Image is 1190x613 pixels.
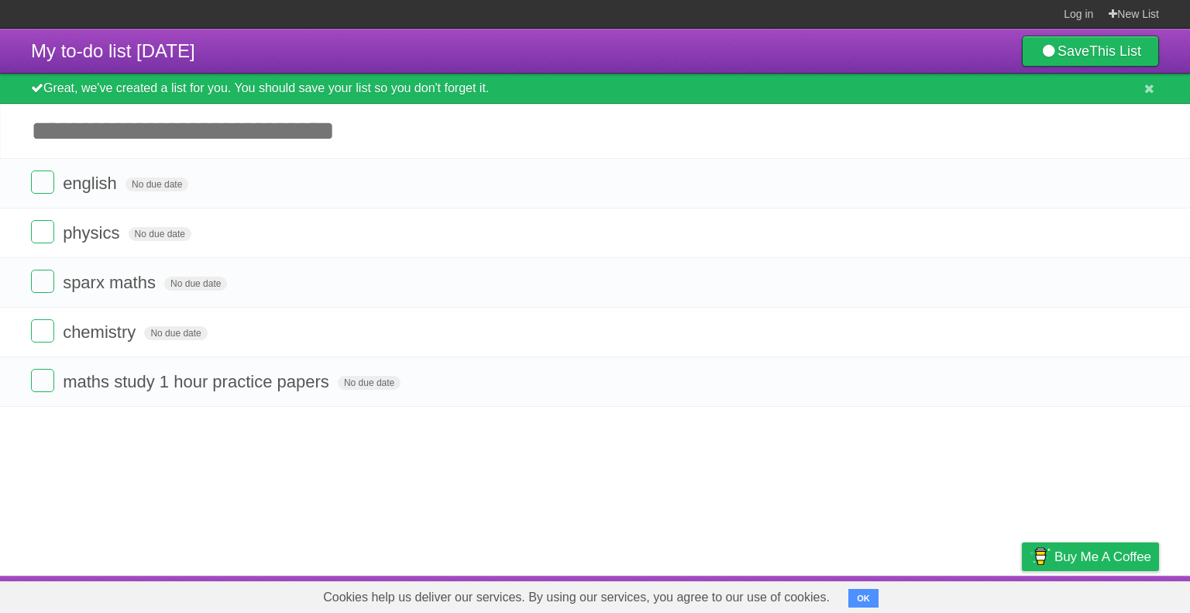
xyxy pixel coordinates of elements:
[63,223,123,243] span: physics
[164,277,227,291] span: No due date
[31,270,54,293] label: Done
[1002,580,1042,609] a: Privacy
[848,589,879,608] button: OK
[1054,543,1151,570] span: Buy me a coffee
[1030,543,1051,570] img: Buy me a coffee
[31,170,54,194] label: Done
[1022,36,1159,67] a: SaveThis List
[31,319,54,343] label: Done
[63,372,333,391] span: maths study 1 hour practice papers
[31,220,54,243] label: Done
[31,40,195,61] span: My to-do list [DATE]
[63,322,139,342] span: chemistry
[63,273,160,292] span: sparx maths
[816,580,848,609] a: About
[126,177,188,191] span: No due date
[63,174,121,193] span: english
[144,326,207,340] span: No due date
[949,580,983,609] a: Terms
[1022,542,1159,571] a: Buy me a coffee
[1089,43,1141,59] b: This List
[31,369,54,392] label: Done
[867,580,930,609] a: Developers
[129,227,191,241] span: No due date
[308,582,845,613] span: Cookies help us deliver our services. By using our services, you agree to our use of cookies.
[338,376,401,390] span: No due date
[1061,580,1159,609] a: Suggest a feature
